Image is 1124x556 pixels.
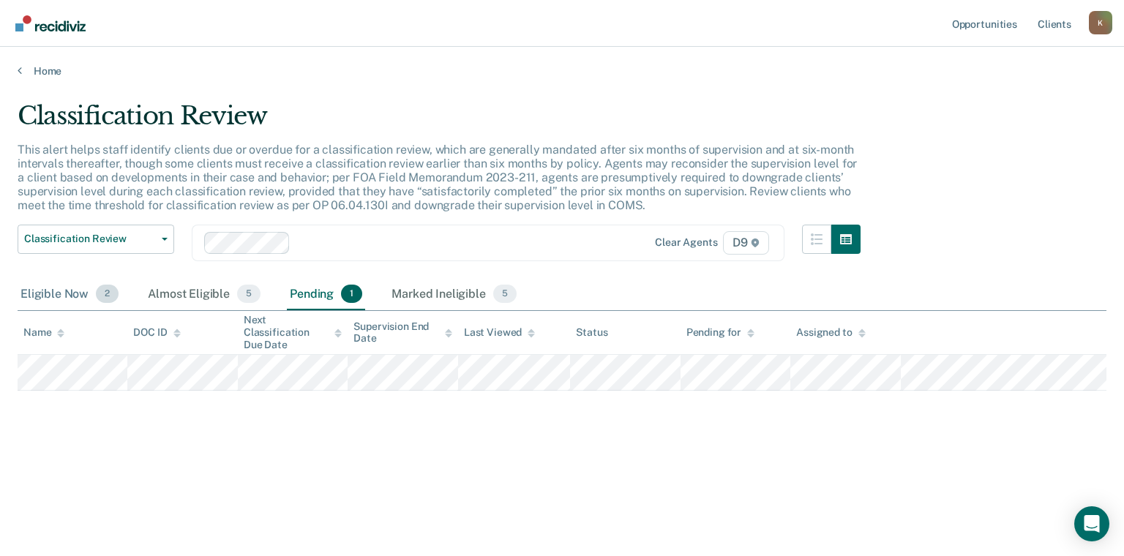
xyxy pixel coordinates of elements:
[96,285,119,304] span: 2
[464,326,535,339] div: Last Viewed
[244,314,342,350] div: Next Classification Due Date
[493,285,517,304] span: 5
[18,279,121,311] div: Eligible Now2
[389,279,520,311] div: Marked Ineligible5
[1074,506,1109,541] div: Open Intercom Messenger
[15,15,86,31] img: Recidiviz
[576,326,607,339] div: Status
[1089,11,1112,34] div: K
[18,64,1106,78] a: Home
[237,285,261,304] span: 5
[1089,11,1112,34] button: Profile dropdown button
[18,225,174,254] button: Classification Review
[341,285,362,304] span: 1
[287,279,365,311] div: Pending1
[23,326,64,339] div: Name
[145,279,263,311] div: Almost Eligible5
[655,236,717,249] div: Clear agents
[686,326,754,339] div: Pending for
[353,320,452,345] div: Supervision End Date
[723,231,769,255] span: D9
[133,326,180,339] div: DOC ID
[18,143,857,213] p: This alert helps staff identify clients due or overdue for a classification review, which are gen...
[796,326,865,339] div: Assigned to
[18,101,861,143] div: Classification Review
[24,233,156,245] span: Classification Review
